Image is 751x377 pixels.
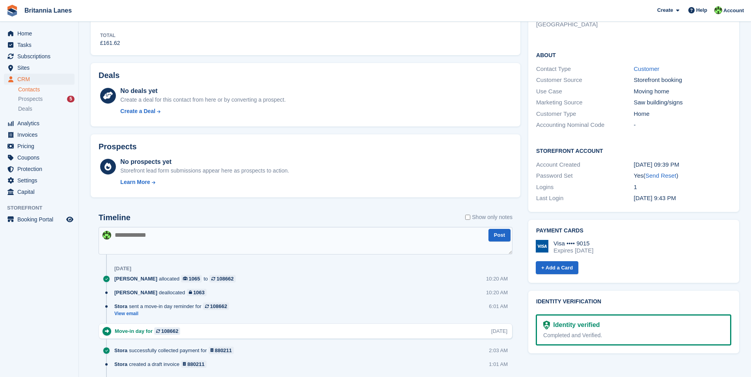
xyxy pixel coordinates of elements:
a: menu [4,129,75,140]
h2: Payment cards [536,228,731,234]
a: Britannia Lanes [21,4,75,17]
div: Password Set [536,171,634,180]
a: Deals [18,105,75,113]
a: 880211 [209,347,234,354]
div: 2:03 AM [489,347,508,354]
a: 108662 [154,327,180,335]
a: 1065 [181,275,202,282]
a: menu [4,152,75,163]
span: CRM [17,74,65,85]
div: Saw building/signs [634,98,731,107]
div: 1065 [189,275,200,282]
h2: Storefront Account [536,147,731,154]
div: 5 [67,96,75,102]
div: Accounting Nominal Code [536,121,634,130]
div: 108662 [216,275,233,282]
h2: Deals [99,71,119,80]
span: Create [657,6,673,14]
a: menu [4,51,75,62]
a: View email [114,310,233,317]
span: Invoices [17,129,65,140]
div: allocated to [114,275,240,282]
div: Home [634,110,731,119]
span: Booking Portal [17,214,65,225]
div: deallocated [114,289,211,296]
a: menu [4,175,75,186]
div: Identity verified [550,320,600,330]
span: Capital [17,186,65,197]
div: £161.62 [100,39,120,47]
a: menu [4,186,75,197]
div: Customer Type [536,110,634,119]
div: 10:20 AM [486,289,508,296]
img: Robert Parr [714,6,722,14]
div: sent a move-in day reminder for [114,303,233,310]
div: 10:20 AM [486,275,508,282]
div: Storefront lead form submissions appear here as prospects to action. [120,167,289,175]
span: Deals [18,105,32,113]
a: menu [4,214,75,225]
div: Customer Source [536,76,634,85]
span: Stora [114,303,127,310]
span: Subscriptions [17,51,65,62]
div: Account Created [536,160,634,169]
span: Coupons [17,152,65,163]
a: + Add a Card [536,261,578,274]
span: Help [696,6,707,14]
a: Send Reset [645,172,676,179]
div: No deals yet [120,86,285,96]
h2: Timeline [99,213,130,222]
span: Stora [114,360,127,368]
span: Prospects [18,95,43,103]
span: Home [17,28,65,39]
span: Protection [17,163,65,175]
input: Show only notes [465,213,470,221]
div: Logins [536,183,634,192]
div: Use Case [536,87,634,96]
img: Identity Verification Ready [543,321,550,329]
span: Tasks [17,39,65,50]
a: Preview store [65,215,75,224]
a: Prospects 5 [18,95,75,103]
a: 1063 [187,289,207,296]
span: Pricing [17,141,65,152]
span: Settings [17,175,65,186]
a: menu [4,74,75,85]
div: successfully collected payment for [114,347,238,354]
a: menu [4,118,75,129]
span: [PERSON_NAME] [114,275,157,282]
div: Storefront booking [634,76,731,85]
a: 108662 [203,303,229,310]
div: Total [100,32,120,39]
div: Expires [DATE] [553,247,593,254]
div: Create a Deal [120,107,155,115]
div: 880211 [215,347,232,354]
span: Analytics [17,118,65,129]
span: Stora [114,347,127,354]
img: stora-icon-8386f47178a22dfd0bd8f6a31ec36ba5ce8667c1dd55bd0f319d3a0aa187defe.svg [6,5,18,17]
h2: Prospects [99,142,137,151]
div: [DATE] [491,327,507,335]
span: ( ) [643,172,678,179]
div: 6:01 AM [489,303,508,310]
h2: Identity verification [536,299,731,305]
a: 880211 [181,360,207,368]
div: [DATE] [114,266,131,272]
span: Sites [17,62,65,73]
div: Create a deal for this contact from here or by converting a prospect. [120,96,285,104]
div: No prospects yet [120,157,289,167]
label: Show only notes [465,213,512,221]
a: menu [4,163,75,175]
button: Post [488,229,511,242]
div: Completed and Verified. [543,331,724,340]
div: 1063 [193,289,205,296]
div: Yes [634,171,731,180]
time: 2025-09-17 20:43:18 UTC [634,195,676,201]
a: Customer [634,65,660,72]
a: menu [4,62,75,73]
span: [PERSON_NAME] [114,289,157,296]
div: 108662 [161,327,178,335]
img: Robert Parr [102,231,111,240]
div: 1:01 AM [489,360,508,368]
img: Visa Logo [536,240,548,253]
